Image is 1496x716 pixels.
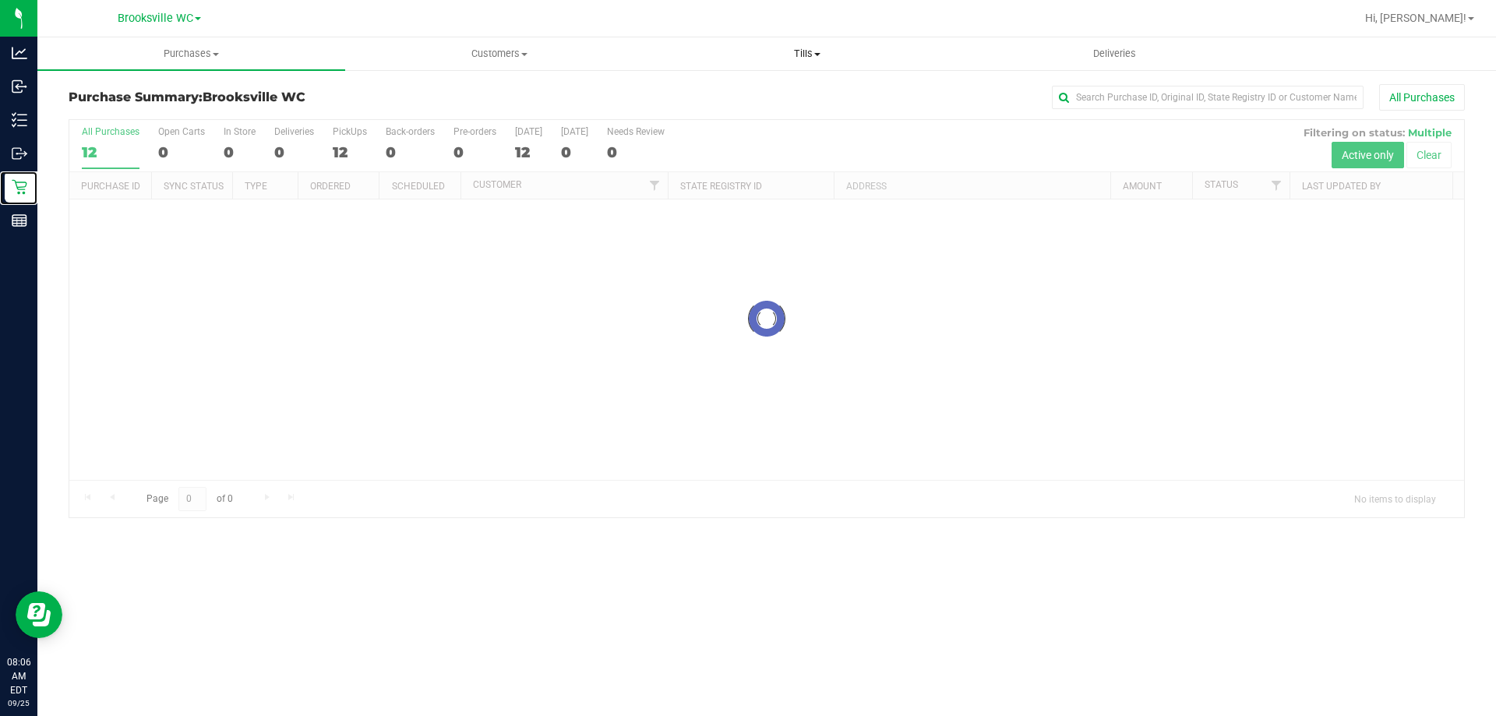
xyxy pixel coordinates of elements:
[37,47,345,61] span: Purchases
[653,37,961,70] a: Tills
[1072,47,1157,61] span: Deliveries
[12,79,27,94] inline-svg: Inbound
[1052,86,1364,109] input: Search Purchase ID, Original ID, State Registry ID or Customer Name...
[7,655,30,697] p: 08:06 AM EDT
[118,12,193,25] span: Brooksville WC
[16,591,62,638] iframe: Resource center
[12,112,27,128] inline-svg: Inventory
[345,37,653,70] a: Customers
[12,179,27,195] inline-svg: Retail
[69,90,534,104] h3: Purchase Summary:
[37,37,345,70] a: Purchases
[654,47,960,61] span: Tills
[961,37,1268,70] a: Deliveries
[7,697,30,709] p: 09/25
[1365,12,1466,24] span: Hi, [PERSON_NAME]!
[12,45,27,61] inline-svg: Analytics
[203,90,305,104] span: Brooksville WC
[346,47,652,61] span: Customers
[1379,84,1465,111] button: All Purchases
[12,146,27,161] inline-svg: Outbound
[12,213,27,228] inline-svg: Reports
